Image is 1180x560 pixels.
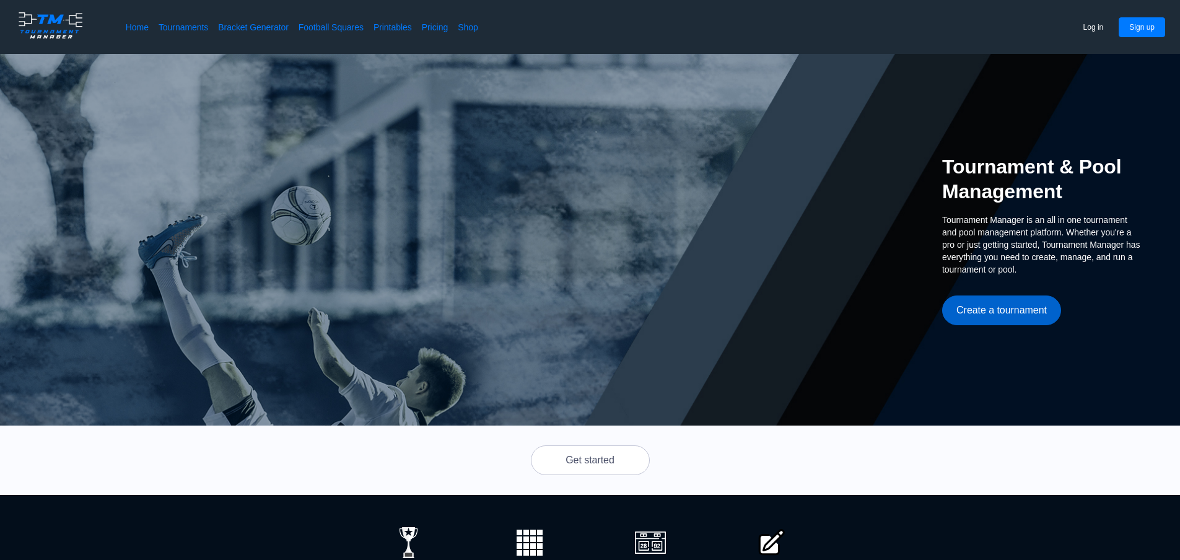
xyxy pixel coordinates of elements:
[531,445,650,475] button: Get started
[1073,17,1114,37] button: Log in
[299,21,364,33] a: Football Squares
[942,214,1140,276] span: Tournament Manager is an all in one tournament and pool management platform. Whether you're a pro...
[159,21,208,33] a: Tournaments
[458,21,478,33] a: Shop
[942,154,1140,204] h2: Tournament & Pool Management
[393,527,424,558] img: trophy.af1f162d0609cb352d9c6f1639651ff2.svg
[635,527,666,558] img: scoreboard.1e57393721357183ef9760dcff602ac4.svg
[1119,17,1165,37] button: Sign up
[218,21,289,33] a: Bracket Generator
[126,21,149,33] a: Home
[15,10,86,41] img: logo.ffa97a18e3bf2c7d.png
[514,527,545,558] img: wCBcAAAAASUVORK5CYII=
[942,295,1061,325] button: Create a tournament
[374,21,412,33] a: Printables
[422,21,448,33] a: Pricing
[756,527,787,558] img: pencilsquare.0618cedfd402539dea291553dd6f4288.svg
